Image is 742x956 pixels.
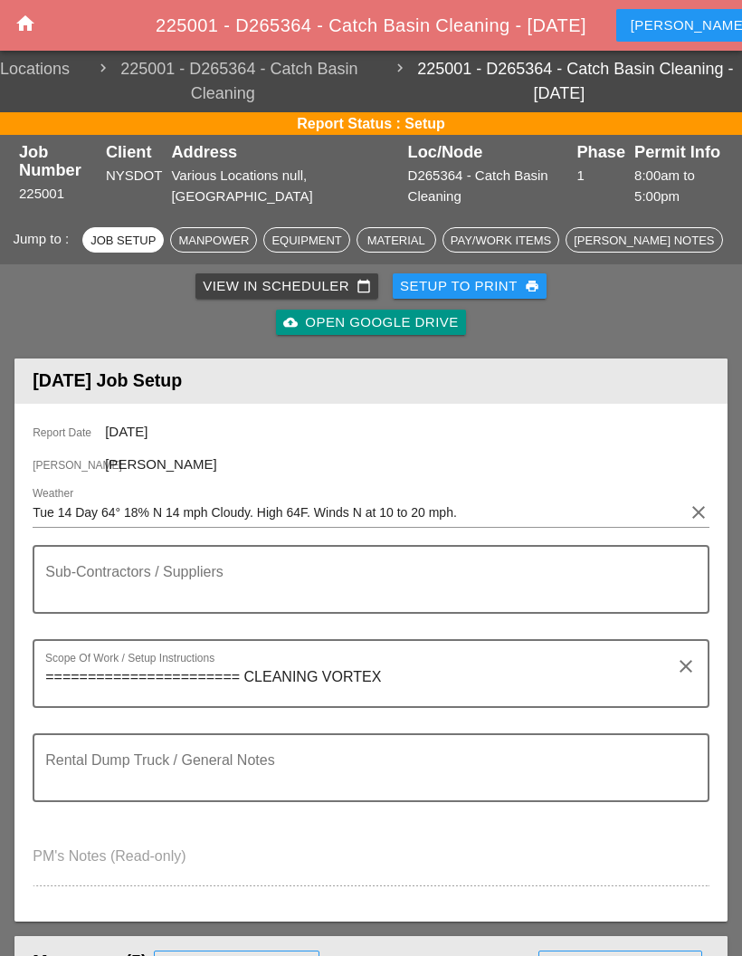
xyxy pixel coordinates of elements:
[408,166,568,206] div: D265364 - Catch Basin Cleaning
[376,57,742,106] a: 225001 - D265364 - Catch Basin Cleaning - [DATE]
[90,232,156,250] div: Job Setup
[33,842,709,885] textarea: PM's Notes (Read-only)
[276,310,465,335] a: Open Google Drive
[634,143,723,161] div: Permit Info
[171,166,398,206] div: Various Locations null, [GEOGRAPHIC_DATA]
[33,498,684,527] input: Weather
[45,663,682,706] textarea: Scope Of Work / Setup Instructions
[442,227,559,253] button: Pay/Work Items
[195,273,378,299] a: View in Scheduler
[45,569,682,612] textarea: Sub-Contractors / Suppliers
[171,143,398,161] div: Address
[576,166,625,186] div: 1
[283,312,458,333] div: Open Google Drive
[365,232,428,250] div: Material
[525,279,539,293] i: print
[263,227,349,253] button: Equipment
[574,232,714,250] div: [PERSON_NAME] Notes
[576,143,625,161] div: Phase
[45,757,682,800] textarea: Rental Dump Truck / General Notes
[357,279,371,293] i: calendar_today
[82,227,164,253] button: Job Setup
[271,232,341,250] div: Equipment
[393,273,547,299] button: Setup to Print
[105,456,216,472] span: [PERSON_NAME]
[357,227,436,253] button: Material
[408,143,568,161] div: Loc/Node
[19,143,97,179] div: Job Number
[70,57,376,106] span: 225001 - D265364 - Catch Basin Cleaning
[105,424,147,439] span: [DATE]
[33,457,105,473] span: [PERSON_NAME]
[283,315,298,330] i: cloud_upload
[178,232,249,250] div: Manpower
[566,227,722,253] button: [PERSON_NAME] Notes
[14,13,36,34] i: home
[19,184,97,205] div: 225001
[106,166,163,186] div: NYSDOT
[33,425,105,441] span: Report Date
[203,276,371,297] div: View in Scheduler
[675,655,697,677] i: clear
[13,231,76,246] span: Jump to :
[451,232,551,250] div: Pay/Work Items
[106,143,163,161] div: Client
[156,15,586,35] span: 225001 - D265364 - Catch Basin Cleaning - [DATE]
[688,502,709,523] i: clear
[634,166,723,206] div: 8:00am to 5:00pm
[170,227,257,253] button: Manpower
[14,358,728,403] header: [DATE] Job Setup
[400,276,539,297] div: Setup to Print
